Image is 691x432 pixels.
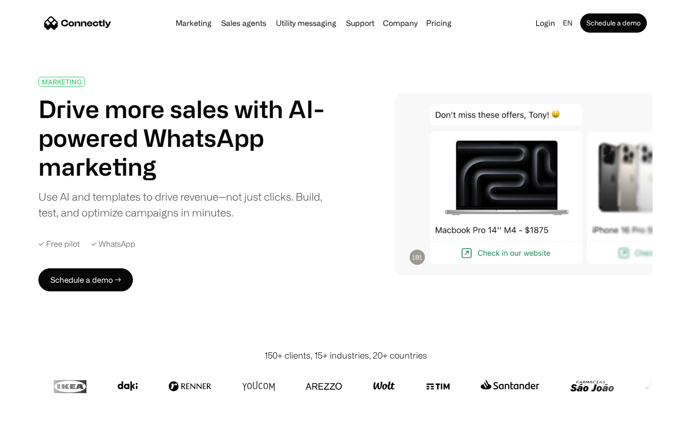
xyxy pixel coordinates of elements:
[217,19,270,27] a: Sales agents
[10,414,58,429] aside: Language selected: English
[91,240,135,249] div: ✓ WhatsApp
[264,349,427,362] div: 150+ clients, 15+ industries, 20+ countries
[383,16,417,30] div: Company
[172,19,215,27] a: Marketing
[38,240,80,249] div: ✓ Free pilot
[563,16,572,30] div: en
[19,415,58,429] ul: Language list
[38,189,335,220] div: Use AI and templates to drive revenue—not just clicks. Build, test, and optimize campaigns in min...
[38,95,335,181] h1: Drive more sales with AI-powered WhatsApp marketing
[38,268,133,291] a: Schedule a demo →
[422,19,455,27] a: Pricing
[342,19,378,27] a: Support
[580,13,647,33] a: Schedule a demo
[532,16,559,30] a: Login
[272,19,340,27] a: Utility messaging
[42,78,82,85] div: MARKETING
